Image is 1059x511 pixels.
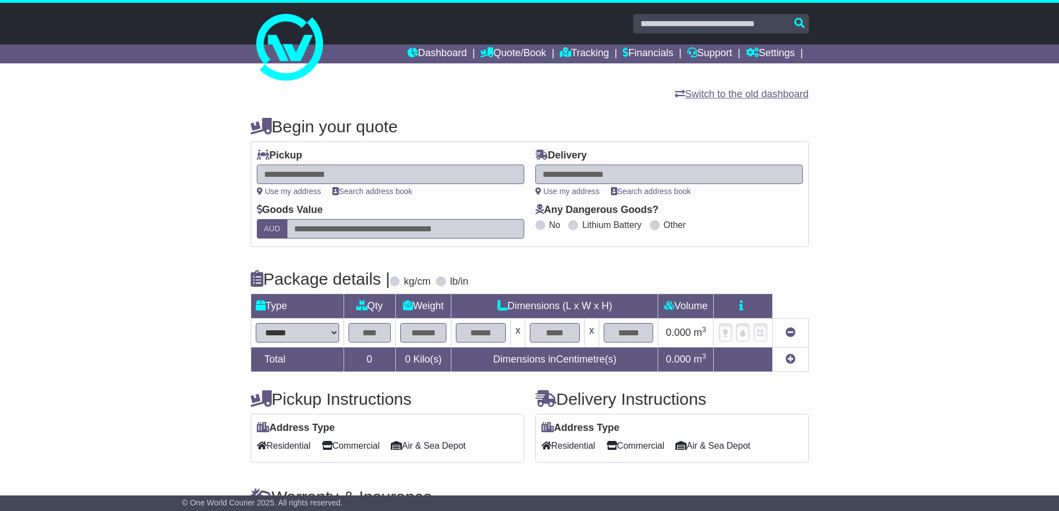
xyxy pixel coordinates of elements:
h4: Delivery Instructions [535,390,809,408]
label: kg/cm [404,276,430,288]
td: x [511,319,525,348]
a: Switch to the old dashboard [675,88,808,100]
a: Search address book [332,187,412,196]
label: Pickup [257,150,302,162]
sup: 3 [702,325,707,334]
h4: Pickup Instructions [251,390,524,408]
a: Add new item [785,354,796,365]
label: Lithium Battery [582,220,642,230]
label: Other [664,220,686,230]
span: 0.000 [666,327,691,338]
label: No [549,220,560,230]
label: Any Dangerous Goods? [535,204,659,216]
td: Dimensions in Centimetre(s) [451,348,658,372]
label: Goods Value [257,204,323,216]
a: Settings [746,44,795,63]
span: © One World Courier 2025. All rights reserved. [182,498,343,507]
label: lb/in [450,276,468,288]
label: AUD [257,219,288,239]
h4: Warranty & Insurance [251,488,809,506]
a: Quote/Book [480,44,546,63]
a: Use my address [535,187,600,196]
a: Dashboard [407,44,467,63]
td: 0 [344,348,395,372]
td: x [584,319,599,348]
span: Air & Sea Depot [675,437,750,454]
a: Search address book [611,187,691,196]
td: Dimensions (L x W x H) [451,294,658,319]
span: Air & Sea Depot [391,437,466,454]
a: Tracking [560,44,609,63]
a: Financials [623,44,673,63]
sup: 3 [702,352,707,360]
td: Weight [395,294,451,319]
h4: Begin your quote [251,117,809,136]
span: m [694,354,707,365]
td: Kilo(s) [395,348,451,372]
td: Total [251,348,344,372]
a: Use my address [257,187,321,196]
span: Residential [541,437,595,454]
a: Support [687,44,732,63]
span: Commercial [606,437,664,454]
span: 0 [405,354,410,365]
span: 0.000 [666,354,691,365]
a: Remove this item [785,327,796,338]
span: m [694,327,707,338]
label: Address Type [257,422,335,434]
span: Commercial [322,437,380,454]
label: Address Type [541,422,620,434]
td: Type [251,294,344,319]
span: Residential [257,437,311,454]
h4: Package details | [251,270,390,288]
td: Volume [658,294,714,319]
label: Delivery [535,150,587,162]
td: Qty [344,294,395,319]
